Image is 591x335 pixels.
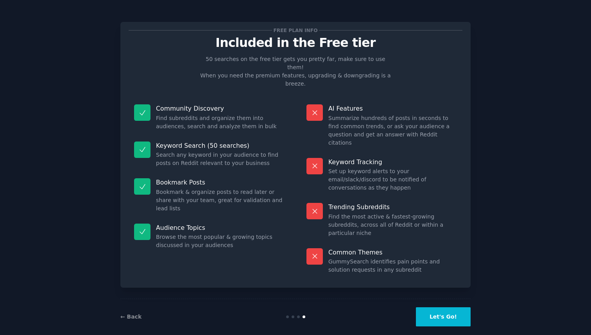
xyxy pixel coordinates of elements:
p: Included in the Free tier [129,36,462,50]
p: Community Discovery [156,104,285,113]
span: Free plan info [272,26,319,34]
dd: GummySearch identifies pain points and solution requests in any subreddit [328,258,457,274]
button: Let's Go! [416,307,471,326]
dd: Summarize hundreds of posts in seconds to find common trends, or ask your audience a question and... [328,114,457,147]
dd: Find subreddits and organize them into audiences, search and analyze them in bulk [156,114,285,131]
a: ← Back [120,314,141,320]
p: 50 searches on the free tier gets you pretty far, make sure to use them! When you need the premiu... [197,55,394,88]
p: Keyword Search (50 searches) [156,142,285,150]
p: Bookmark Posts [156,178,285,186]
dd: Find the most active & fastest-growing subreddits, across all of Reddit or within a particular niche [328,213,457,237]
dd: Bookmark & organize posts to read later or share with your team, great for validation and lead lists [156,188,285,213]
dd: Search any keyword in your audience to find posts on Reddit relevant to your business [156,151,285,167]
p: Audience Topics [156,224,285,232]
dd: Set up keyword alerts to your email/slack/discord to be notified of conversations as they happen [328,167,457,192]
p: Keyword Tracking [328,158,457,166]
dd: Browse the most popular & growing topics discussed in your audiences [156,233,285,249]
p: Common Themes [328,248,457,256]
p: Trending Subreddits [328,203,457,211]
p: AI Features [328,104,457,113]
